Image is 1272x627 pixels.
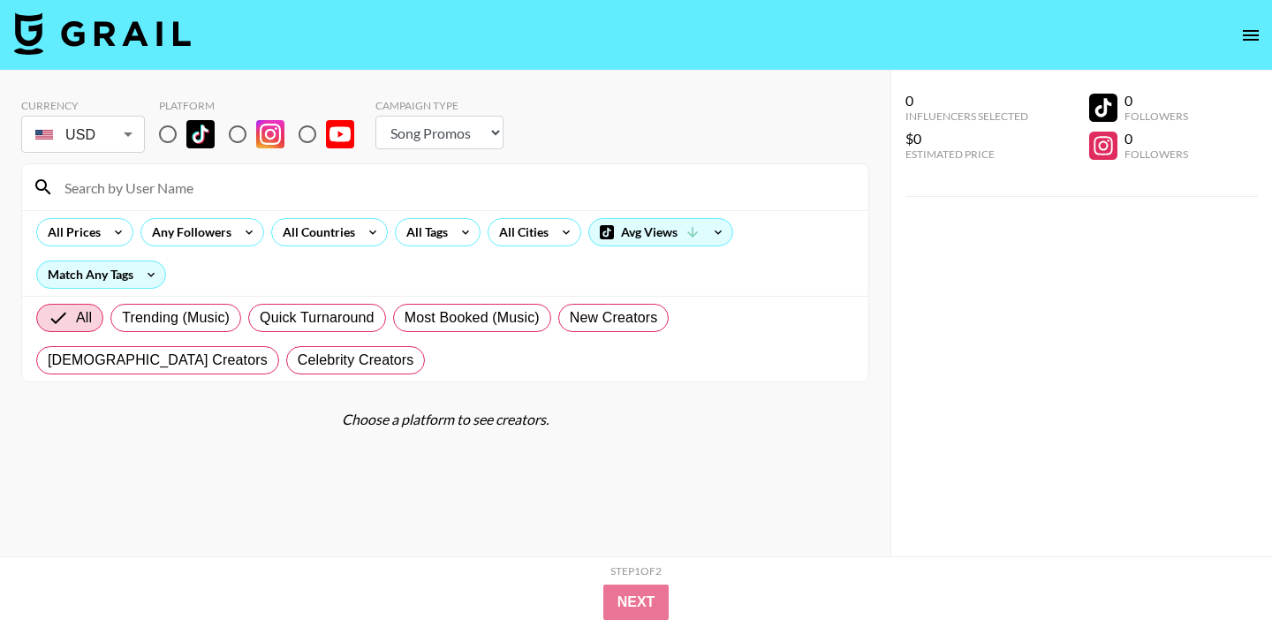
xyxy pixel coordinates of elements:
[1124,110,1188,123] div: Followers
[326,120,354,148] img: YouTube
[905,92,1028,110] div: 0
[122,307,230,329] span: Trending (Music)
[1233,18,1268,53] button: open drawer
[14,12,191,55] img: Grail Talent
[37,219,104,246] div: All Prices
[21,411,869,428] div: Choose a platform to see creators.
[603,585,670,620] button: Next
[256,120,284,148] img: Instagram
[48,350,268,371] span: [DEMOGRAPHIC_DATA] Creators
[76,307,92,329] span: All
[375,99,503,112] div: Campaign Type
[589,219,732,246] div: Avg Views
[159,99,368,112] div: Platform
[905,110,1028,123] div: Influencers Selected
[905,130,1028,147] div: $0
[54,173,858,201] input: Search by User Name
[25,119,141,150] div: USD
[21,99,145,112] div: Currency
[405,307,540,329] span: Most Booked (Music)
[488,219,552,246] div: All Cities
[141,219,235,246] div: Any Followers
[260,307,375,329] span: Quick Turnaround
[905,147,1028,161] div: Estimated Price
[396,219,451,246] div: All Tags
[186,120,215,148] img: TikTok
[37,261,165,288] div: Match Any Tags
[1124,130,1188,147] div: 0
[298,350,414,371] span: Celebrity Creators
[272,219,359,246] div: All Countries
[1124,92,1188,110] div: 0
[610,564,662,578] div: Step 1 of 2
[1124,147,1188,161] div: Followers
[570,307,658,329] span: New Creators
